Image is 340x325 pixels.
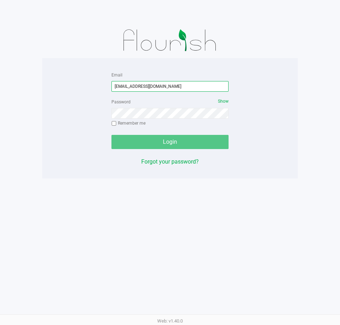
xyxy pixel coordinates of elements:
label: Remember me [111,120,146,126]
span: Show [218,99,229,104]
label: Password [111,99,131,105]
label: Email [111,72,122,78]
input: Remember me [111,121,116,126]
span: Web: v1.40.0 [157,318,183,324]
button: Forgot your password? [141,158,199,166]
